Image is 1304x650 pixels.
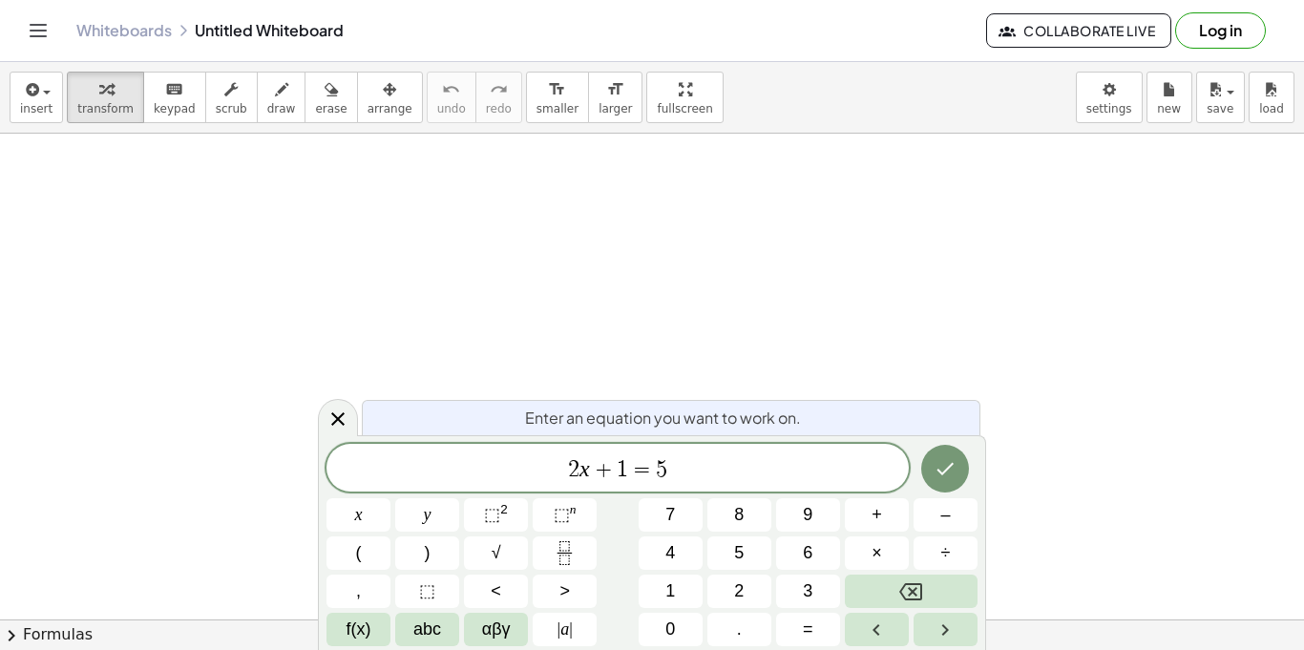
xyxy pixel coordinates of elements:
[355,502,363,528] span: x
[257,72,306,123] button: draw
[76,21,172,40] a: Whiteboards
[267,102,296,115] span: draw
[707,536,771,570] button: 5
[23,15,53,46] button: Toggle navigation
[639,575,703,608] button: 1
[492,540,501,566] span: √
[500,502,508,516] sup: 2
[776,498,840,532] button: 9
[803,540,812,566] span: 6
[1259,102,1284,115] span: load
[554,505,570,524] span: ⬚
[845,575,978,608] button: Backspace
[590,458,618,481] span: +
[872,502,882,528] span: +
[639,613,703,646] button: 0
[315,102,347,115] span: erase
[665,578,675,604] span: 1
[606,78,624,101] i: format_size
[533,536,597,570] button: Fraction
[579,456,590,481] var: x
[1175,12,1266,49] button: Log in
[803,617,813,642] span: =
[639,498,703,532] button: 7
[326,613,390,646] button: Functions
[656,458,667,481] span: 5
[845,536,909,570] button: Times
[533,613,597,646] button: Absolute value
[1196,72,1245,123] button: save
[569,619,573,639] span: |
[154,102,196,115] span: keypad
[427,72,476,123] button: undoundo
[424,502,431,528] span: y
[356,540,362,566] span: (
[557,619,561,639] span: |
[425,540,431,566] span: )
[464,575,528,608] button: Less than
[475,72,522,123] button: redoredo
[484,505,500,524] span: ⬚
[1157,102,1181,115] span: new
[986,13,1171,48] button: Collaborate Live
[803,502,812,528] span: 9
[437,102,466,115] span: undo
[533,575,597,608] button: Greater than
[464,536,528,570] button: Square root
[205,72,258,123] button: scrub
[533,498,597,532] button: Superscript
[395,536,459,570] button: )
[646,72,723,123] button: fullscreen
[326,536,390,570] button: (
[845,613,909,646] button: Left arrow
[559,578,570,604] span: >
[557,617,573,642] span: a
[665,540,675,566] span: 4
[707,613,771,646] button: .
[490,78,508,101] i: redo
[941,540,951,566] span: ÷
[20,102,53,115] span: insert
[734,578,744,604] span: 2
[921,445,969,493] button: Done
[525,407,801,430] span: Enter an equation you want to work on.
[940,502,950,528] span: –
[707,498,771,532] button: 8
[357,72,423,123] button: arrange
[734,540,744,566] span: 5
[67,72,144,123] button: transform
[10,72,63,123] button: insert
[464,498,528,532] button: Squared
[491,578,501,604] span: <
[914,536,978,570] button: Divide
[914,613,978,646] button: Right arrow
[395,613,459,646] button: Alphabet
[464,613,528,646] button: Greek alphabet
[568,458,579,481] span: 2
[1207,102,1233,115] span: save
[845,498,909,532] button: Plus
[526,72,589,123] button: format_sizesmaller
[326,575,390,608] button: ,
[395,498,459,532] button: y
[1249,72,1294,123] button: load
[395,575,459,608] button: Placeholder
[77,102,134,115] span: transform
[548,78,566,101] i: format_size
[216,102,247,115] span: scrub
[356,578,361,604] span: ,
[347,617,371,642] span: f(x)
[628,458,656,481] span: =
[734,502,744,528] span: 8
[665,617,675,642] span: 0
[419,578,435,604] span: ⬚
[599,102,632,115] span: larger
[1146,72,1192,123] button: new
[776,575,840,608] button: 3
[570,502,577,516] sup: n
[442,78,460,101] i: undo
[368,102,412,115] span: arrange
[617,458,628,481] span: 1
[707,575,771,608] button: 2
[326,498,390,532] button: x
